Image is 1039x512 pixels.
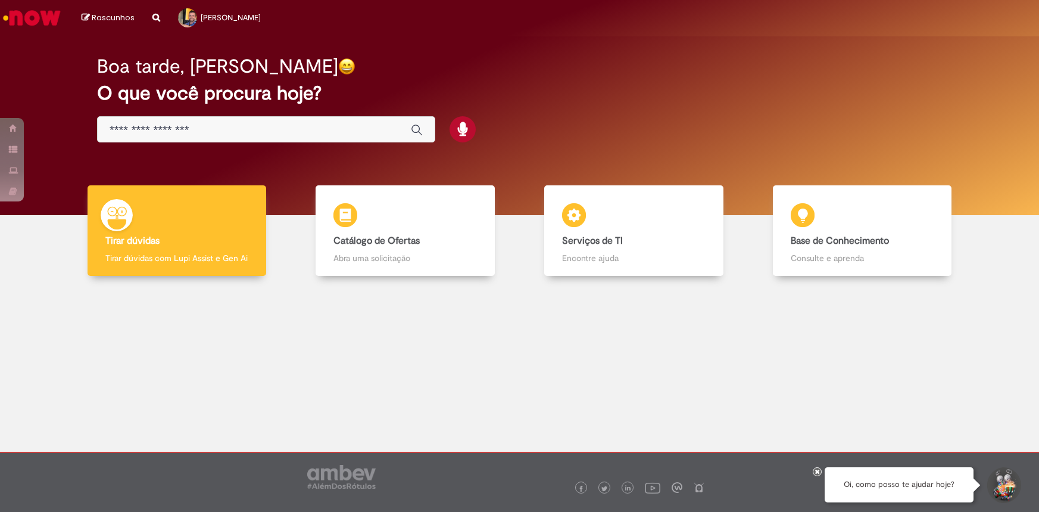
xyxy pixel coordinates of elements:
[291,185,520,277] a: Catálogo de Ofertas Abra uma solicitação
[791,235,889,247] b: Base de Conhecimento
[338,58,355,75] img: happy-face.png
[562,235,623,247] b: Serviços de TI
[601,486,607,492] img: logo_footer_twitter.png
[520,185,748,277] a: Serviços de TI Encontre ajuda
[82,13,135,24] a: Rascunhos
[333,235,420,247] b: Catálogo de Ofertas
[105,252,249,264] p: Tirar dúvidas com Lupi Assist e Gen Ai
[748,185,976,277] a: Base de Conhecimento Consulte e aprenda
[985,467,1021,503] button: Iniciar Conversa de Suporte
[92,12,135,23] span: Rascunhos
[791,252,934,264] p: Consulte e aprenda
[645,480,660,495] img: logo_footer_youtube.png
[694,482,704,493] img: logo_footer_naosei.png
[63,185,291,277] a: Tirar dúvidas Tirar dúvidas com Lupi Assist e Gen Ai
[97,83,942,104] h2: O que você procura hoje?
[578,486,584,492] img: logo_footer_facebook.png
[1,6,63,30] img: ServiceNow
[201,13,261,23] span: [PERSON_NAME]
[825,467,974,502] div: Oi, como posso te ajudar hoje?
[307,465,376,489] img: logo_footer_ambev_rotulo_gray.png
[105,235,160,247] b: Tirar dúvidas
[625,485,631,492] img: logo_footer_linkedin.png
[562,252,706,264] p: Encontre ajuda
[672,482,682,493] img: logo_footer_workplace.png
[97,56,338,77] h2: Boa tarde, [PERSON_NAME]
[333,252,477,264] p: Abra uma solicitação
